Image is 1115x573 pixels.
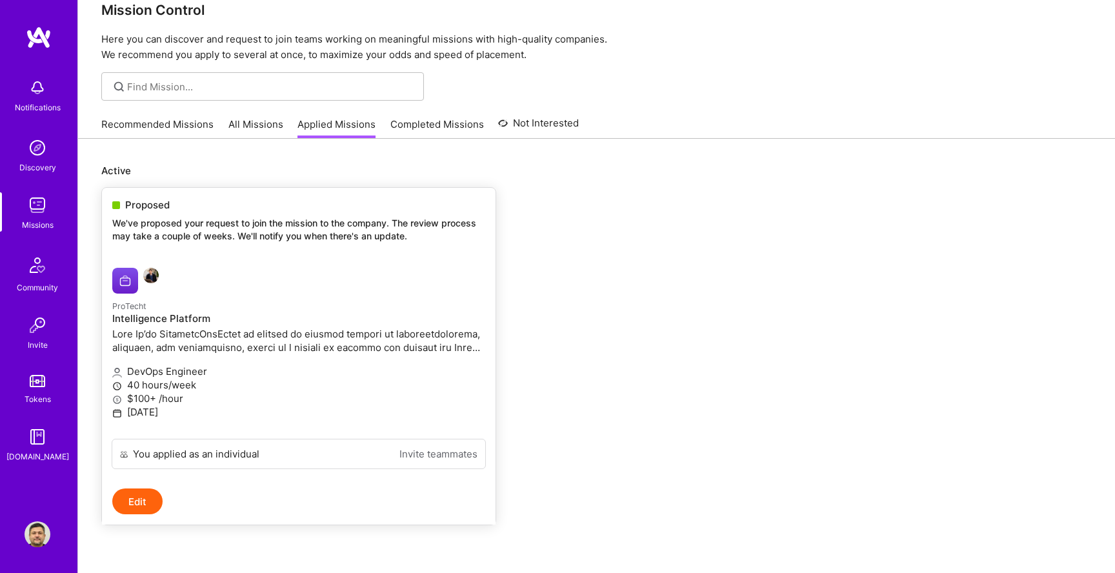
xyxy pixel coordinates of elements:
[22,218,54,232] div: Missions
[112,268,138,294] img: ProTecht company logo
[22,250,53,281] img: Community
[25,521,50,547] img: User Avatar
[112,313,485,325] h4: Intelligence Platform
[112,368,122,377] i: icon Applicant
[112,405,485,419] p: [DATE]
[112,392,485,405] p: $100+ /hour
[112,301,146,311] small: ProTecht
[125,198,170,212] span: Proposed
[25,392,51,406] div: Tokens
[21,521,54,547] a: User Avatar
[112,381,122,391] i: icon Clock
[25,312,50,338] img: Invite
[143,268,159,283] img: Elon Salfati
[6,450,69,463] div: [DOMAIN_NAME]
[112,327,485,354] p: Lore Ip’do SitametcOnsEctet ad elitsed do eiusmod tempori ut laboreetdolorema, aliquaen, adm veni...
[112,217,485,242] p: We've proposed your request to join the mission to the company. The review process may take a cou...
[30,375,45,387] img: tokens
[127,80,414,94] input: Find Mission...
[297,117,376,139] a: Applied Missions
[101,2,1092,18] h3: Mission Control
[15,101,61,114] div: Notifications
[112,378,485,392] p: 40 hours/week
[101,164,1092,177] p: Active
[25,192,50,218] img: teamwork
[19,161,56,174] div: Discovery
[101,32,1092,63] p: Here you can discover and request to join teams working on meaningful missions with high-quality ...
[498,116,579,139] a: Not Interested
[112,488,163,514] button: Edit
[28,338,48,352] div: Invite
[25,424,50,450] img: guide book
[112,79,126,94] i: icon SearchGrey
[228,117,283,139] a: All Missions
[399,447,477,461] a: Invite teammates
[25,135,50,161] img: discovery
[101,117,214,139] a: Recommended Missions
[390,117,484,139] a: Completed Missions
[26,26,52,49] img: logo
[133,447,259,461] div: You applied as an individual
[112,365,485,378] p: DevOps Engineer
[112,395,122,405] i: icon MoneyGray
[102,257,496,439] a: ProTecht company logoElon SalfatiProTechtIntelligence PlatformLore Ip’do SitametcOnsEctet ad elit...
[17,281,58,294] div: Community
[112,408,122,418] i: icon Calendar
[25,75,50,101] img: bell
